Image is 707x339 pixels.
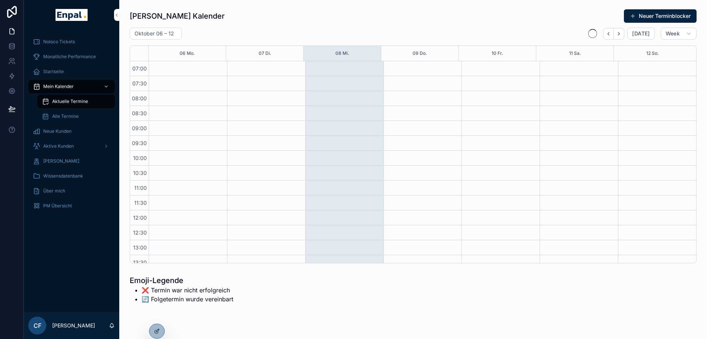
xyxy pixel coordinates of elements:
[259,46,271,61] button: 07 Di.
[142,286,233,295] li: ❌ Termin war nicht erfolgreich
[43,39,75,45] span: Noloco Tickets
[52,322,95,329] p: [PERSON_NAME]
[43,84,74,90] span: Mein Kalender
[37,110,115,123] a: Alle Termine
[130,65,149,72] span: 07:00
[661,28,697,40] button: Week
[52,113,79,119] span: Alle Termine
[43,158,79,164] span: [PERSON_NAME]
[130,95,149,101] span: 08:00
[180,46,195,61] button: 06 Mo.
[43,128,72,134] span: Neue Kunden
[614,28,624,40] button: Next
[43,143,74,149] span: Aktive Kunden
[142,295,233,304] li: 🔄️ Folgetermin wurde vereinbart
[131,244,149,251] span: 13:00
[34,321,41,330] span: CF
[131,170,149,176] span: 10:30
[132,200,149,206] span: 11:30
[28,169,115,183] a: Wissensdatenbank
[43,188,65,194] span: Über mich
[492,46,503,61] button: 10 Fr.
[627,28,654,40] button: [DATE]
[130,110,149,116] span: 08:30
[28,184,115,198] a: Über mich
[130,275,233,286] h1: Emoji-Legende
[28,35,115,48] a: Noloco Tickets
[43,69,64,75] span: Startseite
[37,95,115,108] a: Aktuelle Termine
[666,30,680,37] span: Week
[28,50,115,63] a: Monatliche Performance
[131,229,149,236] span: 12:30
[56,9,87,21] img: App logo
[131,214,149,221] span: 12:00
[624,9,697,23] button: Neuer Terminblocker
[131,155,149,161] span: 10:00
[130,11,225,21] h1: [PERSON_NAME] Kalender
[131,259,149,266] span: 13:30
[28,154,115,168] a: [PERSON_NAME]
[28,65,115,78] a: Startseite
[43,203,72,209] span: PM Übersicht
[28,125,115,138] a: Neue Kunden
[24,30,119,222] div: scrollable content
[603,28,614,40] button: Back
[43,173,83,179] span: Wissensdatenbank
[28,199,115,213] a: PM Übersicht
[130,125,149,131] span: 09:00
[130,80,149,87] span: 07:30
[28,80,115,93] a: Mein Kalender
[646,46,659,61] button: 12 So.
[335,46,349,61] button: 08 Mi.
[130,140,149,146] span: 09:30
[52,98,88,104] span: Aktuelle Termine
[632,30,650,37] span: [DATE]
[413,46,427,61] button: 09 Do.
[28,139,115,153] a: Aktive Kunden
[135,30,174,37] h2: Oktober 06 – 12
[132,185,149,191] span: 11:00
[569,46,581,61] button: 11 Sa.
[43,54,96,60] span: Monatliche Performance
